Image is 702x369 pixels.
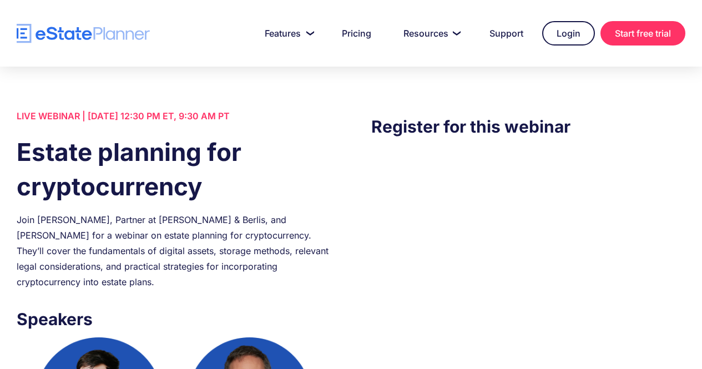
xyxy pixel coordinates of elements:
a: Resources [390,22,471,44]
h1: Estate planning for cryptocurrency [17,135,331,204]
h3: Register for this webinar [371,114,685,139]
iframe: Form 0 [371,161,685,350]
a: Start free trial [600,21,685,46]
a: Pricing [329,22,385,44]
a: Login [542,21,595,46]
div: LIVE WEBINAR | [DATE] 12:30 PM ET, 9:30 AM PT [17,108,331,124]
a: home [17,24,150,43]
a: Features [251,22,323,44]
h3: Speakers [17,306,331,332]
div: Join [PERSON_NAME], Partner at [PERSON_NAME] & Berlis, and [PERSON_NAME] for a webinar on estate ... [17,212,331,290]
a: Support [476,22,537,44]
